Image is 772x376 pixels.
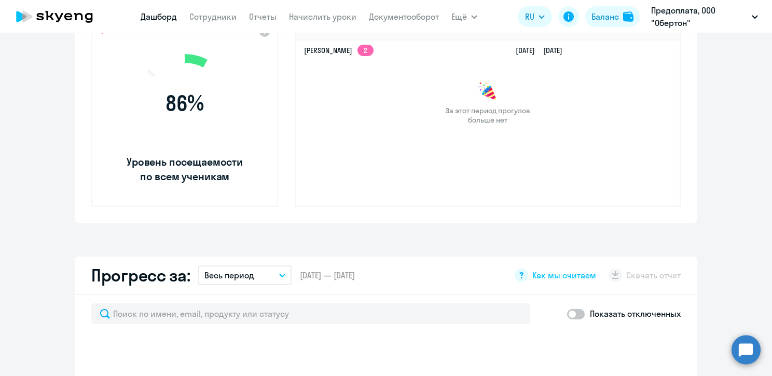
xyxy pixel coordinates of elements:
button: RU [518,6,552,27]
h2: Прогресс за: [91,265,190,286]
button: Ещё [451,6,477,27]
button: Балансbalance [585,6,640,27]
input: Поиск по имени, email, продукту или статусу [91,303,530,324]
span: 86 % [125,91,244,116]
a: Сотрудники [189,11,237,22]
div: Баланс [591,10,619,23]
span: RU [525,10,534,23]
a: Документооборот [369,11,439,22]
span: Уровень посещаемости по всем ученикам [125,155,244,184]
span: Ещё [451,10,467,23]
p: Предоплата, ООО "Обертон" [651,4,748,29]
button: Предоплата, ООО "Обертон" [646,4,763,29]
img: congrats [477,81,498,102]
app-skyeng-badge: 2 [357,45,374,56]
span: Как мы считаем [532,270,596,281]
img: balance [623,11,633,22]
a: Начислить уроки [289,11,356,22]
button: Весь период [198,265,292,285]
a: [DATE][DATE] [516,46,571,55]
a: [PERSON_NAME]2 [304,46,374,55]
a: Дашборд [141,11,177,22]
span: [DATE] — [DATE] [300,270,355,281]
span: За этот период прогулов больше нет [444,106,531,125]
a: Отчеты [249,11,277,22]
p: Показать отключенных [590,307,681,320]
p: Весь период [204,269,254,281]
